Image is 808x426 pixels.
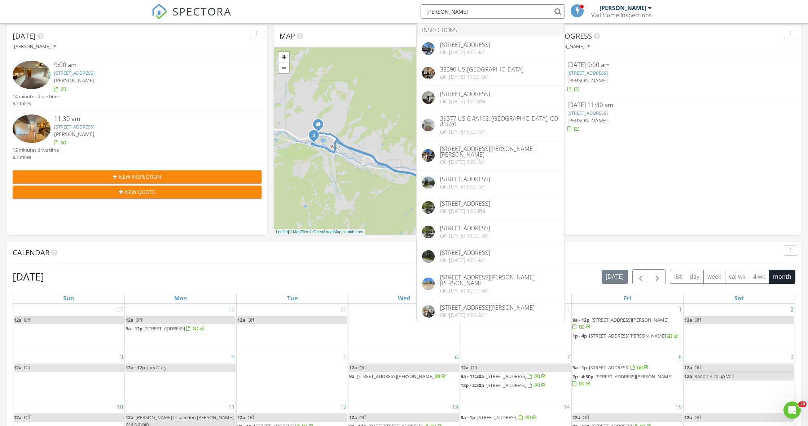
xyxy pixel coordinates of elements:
div: Vail Home Inspections [591,12,652,19]
span: [STREET_ADDRESS][PERSON_NAME] [589,332,666,339]
a: Go to August 4, 2025 [230,351,236,363]
button: month [769,270,795,284]
td: Go to August 7, 2025 [460,351,572,401]
span: 9a [349,373,355,379]
span: New Inspection [119,173,161,181]
button: [DATE] [602,270,628,284]
span: Off [24,364,31,371]
span: [STREET_ADDRESS] [486,382,527,388]
button: New Quote [13,186,262,199]
span: 12a [349,414,357,421]
a: 9a - 1p [STREET_ADDRESS] [461,414,538,421]
div: On [DATE] 9:00 am [440,184,490,190]
div: On [DATE] 1:00 pm [440,99,490,104]
div: [STREET_ADDRESS][PERSON_NAME] [440,305,535,310]
a: Wednesday [396,293,412,303]
span: [STREET_ADDRESS] [145,325,185,332]
div: 8.2 miles [13,100,59,107]
a: 12p - 2:30p [STREET_ADDRESS] [461,381,571,390]
a: Go to August 9, 2025 [789,351,795,363]
a: 9a - 11:30a [STREET_ADDRESS] [461,373,547,379]
span: 12a [349,364,357,371]
span: 12a [684,317,692,323]
span: Radon Pick up Vail [694,373,734,379]
a: Go to August 10, 2025 [115,401,124,413]
a: Go to August 13, 2025 [450,401,460,413]
img: streetview [422,177,435,189]
span: 9a - 1p [572,364,587,371]
td: Go to August 3, 2025 [13,351,125,401]
a: Go to July 29, 2025 [339,304,348,315]
a: 2p - 4:30p [STREET_ADDRESS][PERSON_NAME] [572,373,672,387]
td: Go to July 28, 2025 [125,304,237,351]
a: Zoom out [278,62,289,73]
span: 9a - 12p [126,325,142,332]
span: 12a [14,414,22,421]
a: [STREET_ADDRESS] [54,123,95,130]
span: [PERSON_NAME] [567,77,608,84]
img: 9ba741809edba065c252f5f7869a4926.jpeg [422,67,435,79]
a: 9a - 11:30a [STREET_ADDRESS] [461,372,571,381]
span: 12a [461,364,469,371]
a: SPECTORA [151,10,232,25]
span: 12a [14,317,22,323]
div: 1050 W Beaver Creek Blvd E201, Avon, CO 81620 [314,135,318,139]
div: On [DATE] 9:00 am [440,129,559,135]
a: © OpenStreetMap contributors [309,230,363,234]
span: [STREET_ADDRESS] [589,364,629,371]
a: Go to August 11, 2025 [227,401,236,413]
a: Friday [622,293,633,303]
a: 9a - 1p [STREET_ADDRESS] [572,364,682,372]
div: [PERSON_NAME] [548,44,590,49]
iframe: Intercom live chat [783,401,801,419]
img: 9377631%2Freports%2F88b5cfdf-e411-4038-bd39-197f9654a8b2%2Fcover_photos%2F691qtMjiBuqX79PHNa2Q%2F... [13,114,50,143]
img: data [422,305,435,318]
div: [STREET_ADDRESS] [440,201,490,207]
div: 39377 US-6 #A102, [GEOGRAPHIC_DATA], CO 81620 [440,116,559,127]
span: Off [694,414,701,421]
span: 12a [572,414,580,421]
div: [STREET_ADDRESS] [440,42,490,48]
a: Go to August 15, 2025 [674,401,683,413]
a: Go to August 14, 2025 [562,401,571,413]
a: Go to July 31, 2025 [562,304,571,315]
button: Previous month [632,269,649,284]
button: week [703,270,725,284]
img: cover.jpg [422,149,435,162]
button: Next month [649,269,666,284]
span: 12p - 2:30p [461,382,484,388]
div: [STREET_ADDRESS] [440,91,490,97]
img: 9373809%2Freports%2F7f949e27-4d40-4628-ad68-243b3523d4f6%2Fcover_photos%2FjnNHDkQgFBYjPjTtPqPC%2F... [13,61,50,89]
span: [PERSON_NAME] [567,117,608,124]
span: [PERSON_NAME] [54,77,95,84]
a: 2p - 4:30p [STREET_ADDRESS][PERSON_NAME] [572,373,682,388]
button: 4 wk [749,270,769,284]
span: 12a [14,364,22,371]
a: Go to August 1, 2025 [677,304,683,315]
span: 10 [798,401,807,407]
span: Map [280,31,295,41]
span: New Quote [125,188,155,196]
div: 12 minutes drive time [13,147,59,153]
span: Calendar [13,248,49,257]
a: [DATE] 9:00 am [STREET_ADDRESS] [PERSON_NAME] [546,61,795,93]
a: [STREET_ADDRESS] [567,110,608,116]
a: 11:30 am [STREET_ADDRESS] [PERSON_NAME] 12 minutes drive time 8.7 miles [13,114,262,161]
span: 12a - 12p [126,364,145,371]
a: 9a - 1p [STREET_ADDRESS] [461,413,571,422]
a: [STREET_ADDRESS] [567,70,608,76]
a: Monday [173,293,189,303]
span: Off [471,364,478,371]
span: 9a - 12p [572,317,589,323]
td: Go to August 4, 2025 [125,351,237,401]
td: Go to August 5, 2025 [236,351,348,401]
a: © MapTiler [289,230,308,234]
button: [PERSON_NAME] [13,42,57,52]
span: 12a [237,317,245,323]
span: Off [136,317,142,323]
span: Off [694,364,701,371]
div: [DATE] 9:00 am [567,61,775,70]
div: [STREET_ADDRESS] [440,176,490,182]
div: | [274,229,365,235]
span: [STREET_ADDRESS] [477,414,518,421]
